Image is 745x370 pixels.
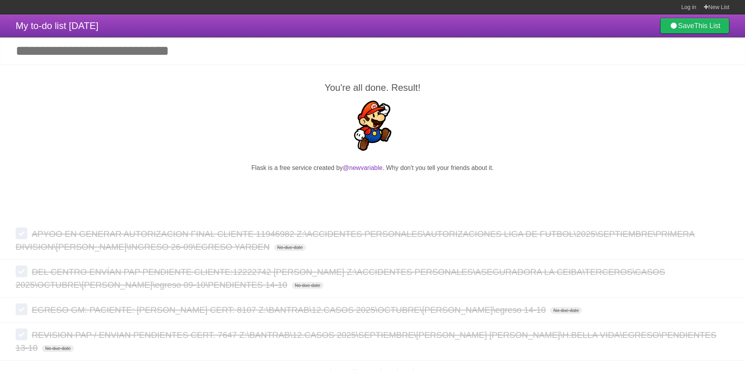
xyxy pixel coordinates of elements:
[359,182,387,193] iframe: X Post Button
[16,330,716,353] span: REVISION PAP / ENVIAN PENDIENTES CERT. 7647 Z:\BANTRAB\12.CASOS 2025\SEPTIEMBRE\[PERSON_NAME] [PE...
[550,307,582,314] span: No due date
[16,81,729,95] h2: You're all done. Result!
[660,18,729,34] a: SaveThis List
[292,282,323,289] span: No due date
[16,20,99,31] span: My to-do list [DATE]
[16,303,27,315] label: Done
[16,328,27,340] label: Done
[42,345,74,352] span: No due date
[16,229,695,252] span: APYOO EN GENERAR AUTORIZACION FINAL CLIENTE 11946982 Z:\ACCIDENTES PERSONALES\AUTORIZACIONES LIGA...
[16,265,27,277] label: Done
[274,244,306,251] span: No due date
[16,267,665,290] span: DEL CENTRO ENVÍAN PAP PENDIENTE CLIENTE:12222742 [PERSON_NAME] Z:\ACCIDENTES PERSONALES\ASEGURADO...
[16,227,27,239] label: Done
[343,164,383,171] a: @newvariable
[348,101,398,151] img: Super Mario
[694,22,720,30] b: This List
[32,305,548,315] span: EGRESO GM: PACIENTE: [PERSON_NAME] CERT: 8107 Z:\BANTRAB\12.CASOS 2025\OCTUBRE\[PERSON_NAME]\egre...
[16,163,729,173] p: Flask is a free service created by . Why don't you tell your friends about it.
